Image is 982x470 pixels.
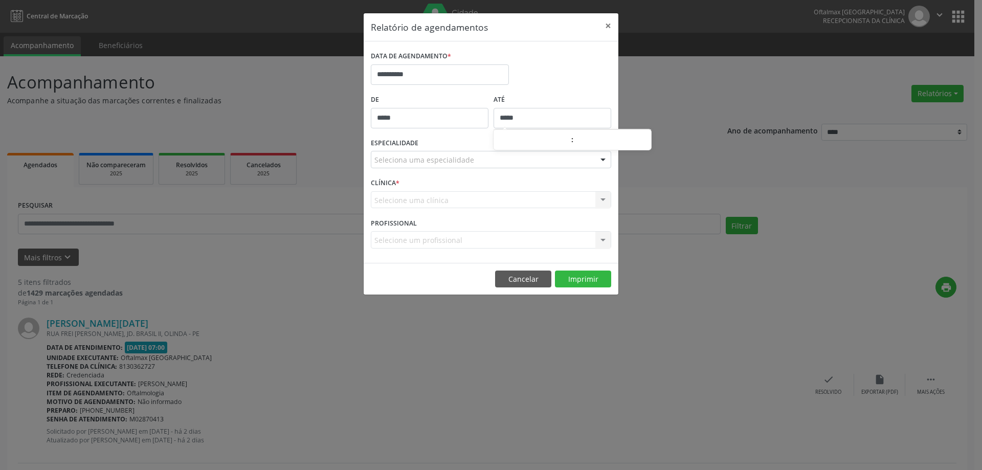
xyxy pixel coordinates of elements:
[371,20,488,34] h5: Relatório de agendamentos
[371,175,399,191] label: CLÍNICA
[598,13,618,38] button: Close
[571,129,574,150] span: :
[374,154,474,165] span: Seleciona uma especialidade
[494,130,571,151] input: Hour
[494,92,611,108] label: ATÉ
[371,136,418,151] label: ESPECIALIDADE
[495,271,551,288] button: Cancelar
[371,49,451,64] label: DATA DE AGENDAMENTO
[555,271,611,288] button: Imprimir
[371,215,417,231] label: PROFISSIONAL
[574,130,651,151] input: Minute
[371,92,488,108] label: De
